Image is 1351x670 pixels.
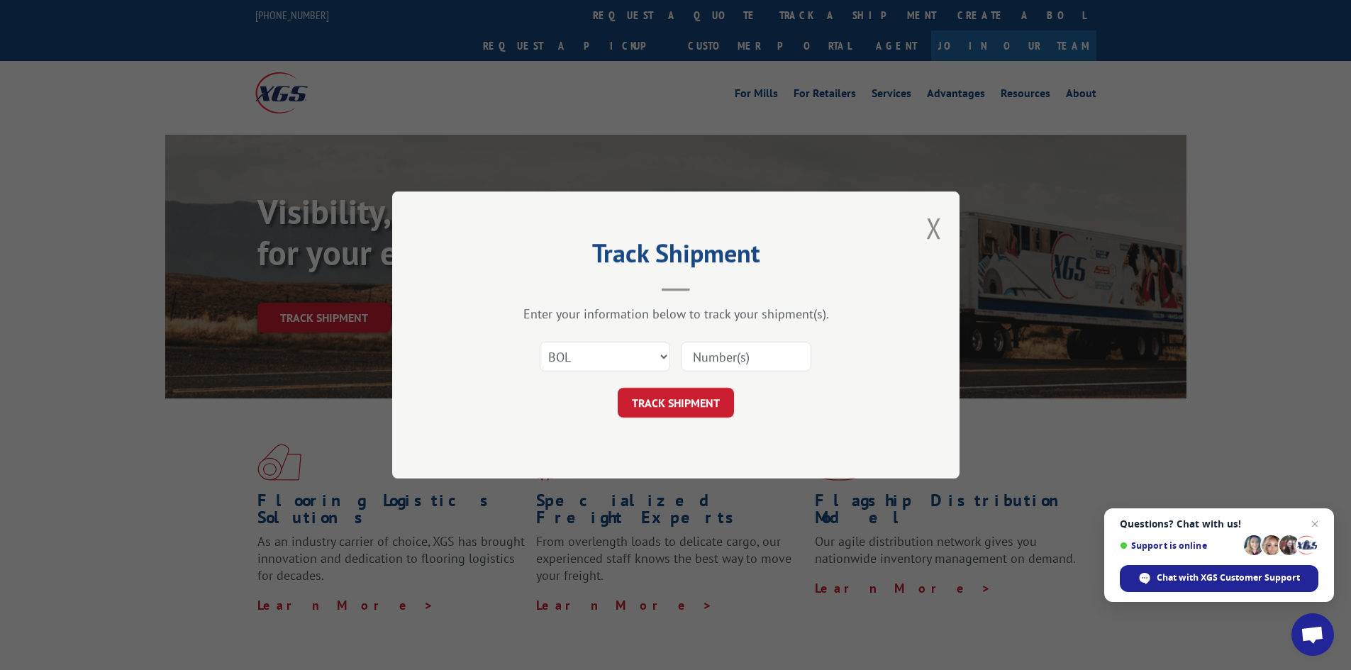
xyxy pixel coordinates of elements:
[926,209,942,247] button: Close modal
[1120,518,1318,530] span: Questions? Chat with us!
[1291,613,1334,656] div: Open chat
[618,388,734,418] button: TRACK SHIPMENT
[1306,515,1323,532] span: Close chat
[681,342,811,372] input: Number(s)
[463,243,889,270] h2: Track Shipment
[1120,540,1239,551] span: Support is online
[1157,571,1300,584] span: Chat with XGS Customer Support
[1120,565,1318,592] div: Chat with XGS Customer Support
[463,306,889,322] div: Enter your information below to track your shipment(s).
